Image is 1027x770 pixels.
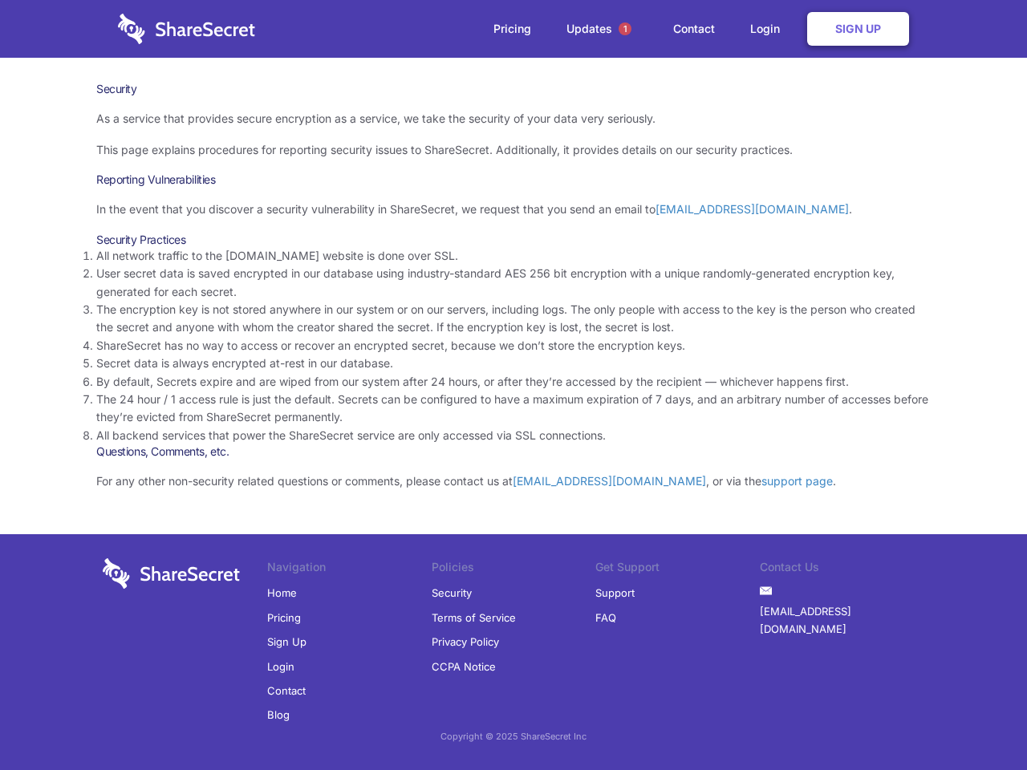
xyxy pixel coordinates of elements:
[760,599,924,642] a: [EMAIL_ADDRESS][DOMAIN_NAME]
[760,558,924,581] li: Contact Us
[657,4,731,54] a: Contact
[96,337,931,355] li: ShareSecret has no way to access or recover an encrypted secret, because we don’t store the encry...
[595,558,760,581] li: Get Support
[118,14,255,44] img: logo-wordmark-white-trans-d4663122ce5f474addd5e946df7df03e33cb6a1c49d2221995e7729f52c070b2.svg
[595,606,616,630] a: FAQ
[267,679,306,703] a: Contact
[761,474,833,488] a: support page
[432,606,516,630] a: Terms of Service
[96,427,931,444] li: All backend services that power the ShareSecret service are only accessed via SSL connections.
[267,606,301,630] a: Pricing
[432,558,596,581] li: Policies
[96,233,931,247] h3: Security Practices
[103,558,240,589] img: logo-wordmark-white-trans-d4663122ce5f474addd5e946df7df03e33cb6a1c49d2221995e7729f52c070b2.svg
[807,12,909,46] a: Sign Up
[267,703,290,727] a: Blog
[267,581,297,605] a: Home
[267,654,294,679] a: Login
[96,472,931,490] p: For any other non-security related questions or comments, please contact us at , or via the .
[513,474,706,488] a: [EMAIL_ADDRESS][DOMAIN_NAME]
[734,4,804,54] a: Login
[267,558,432,581] li: Navigation
[96,110,931,128] p: As a service that provides secure encryption as a service, we take the security of your data very...
[619,22,631,35] span: 1
[477,4,547,54] a: Pricing
[96,172,931,187] h3: Reporting Vulnerabilities
[267,630,306,654] a: Sign Up
[432,654,496,679] a: CCPA Notice
[96,301,931,337] li: The encryption key is not stored anywhere in our system or on our servers, including logs. The on...
[96,355,931,372] li: Secret data is always encrypted at-rest in our database.
[96,373,931,391] li: By default, Secrets expire and are wiped from our system after 24 hours, or after they’re accesse...
[432,630,499,654] a: Privacy Policy
[96,444,931,459] h3: Questions, Comments, etc.
[96,391,931,427] li: The 24 hour / 1 access rule is just the default. Secrets can be configured to have a maximum expi...
[96,201,931,218] p: In the event that you discover a security vulnerability in ShareSecret, we request that you send ...
[96,82,931,96] h1: Security
[656,202,849,216] a: [EMAIL_ADDRESS][DOMAIN_NAME]
[96,141,931,159] p: This page explains procedures for reporting security issues to ShareSecret. Additionally, it prov...
[595,581,635,605] a: Support
[96,265,931,301] li: User secret data is saved encrypted in our database using industry-standard AES 256 bit encryptio...
[96,247,931,265] li: All network traffic to the [DOMAIN_NAME] website is done over SSL.
[432,581,472,605] a: Security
